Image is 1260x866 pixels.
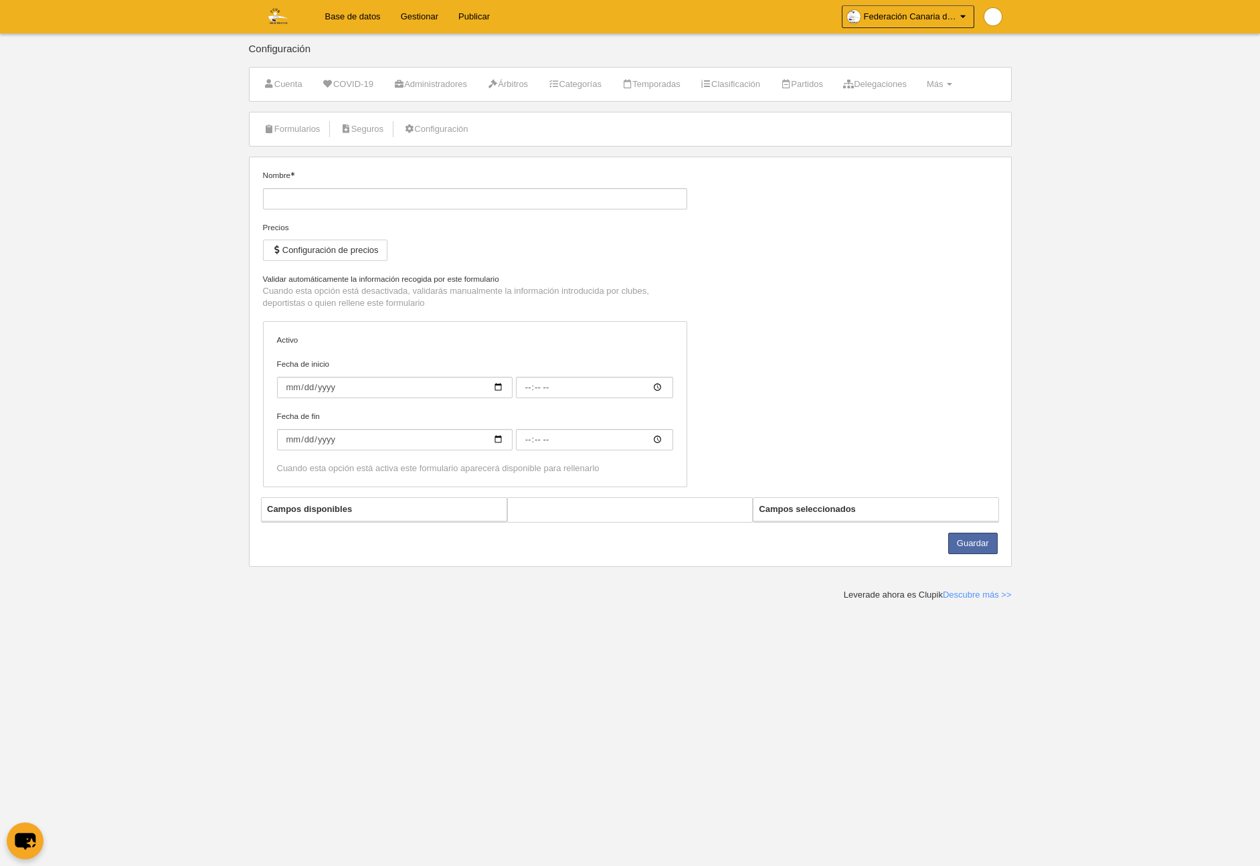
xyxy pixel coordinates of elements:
[290,172,294,176] i: Obligatorio
[836,74,914,94] a: Delegaciones
[516,377,673,398] input: Fecha de inicio
[263,169,687,209] label: Nombre
[249,44,1012,67] div: Configuración
[919,74,960,94] a: Más
[386,74,474,94] a: Administradores
[256,74,310,94] a: Cuenta
[333,119,391,139] a: Seguros
[256,119,328,139] a: Formularios
[844,589,1012,601] div: Leverade ahora es Clupik
[263,285,687,309] p: Cuando esta opción está desactivada, validarás manualmente la información introducida por clubes,...
[864,10,958,23] span: Federación Canaria de Voleibol
[315,74,381,94] a: COVID-19
[516,429,673,450] input: Fecha de fin
[753,498,998,521] th: Campos seleccionados
[277,410,673,450] label: Fecha de fin
[773,74,830,94] a: Partidos
[277,429,513,450] input: Fecha de fin
[277,358,673,398] label: Fecha de inicio
[277,462,673,474] div: Cuando esta opción está activa este formulario aparecerá disponible para rellenarlo
[277,377,513,398] input: Fecha de inicio
[541,74,609,94] a: Categorías
[396,119,475,139] a: Configuración
[263,188,687,209] input: Nombre
[249,8,304,24] img: Federación Canaria de Voleibol
[7,822,43,859] button: chat-button
[693,74,768,94] a: Clasificación
[943,590,1012,600] a: Descubre más >>
[842,5,974,28] a: Federación Canaria de Voleibol
[480,74,535,94] a: Árbitros
[847,10,861,23] img: OaKdMG7jwavG.30x30.jpg
[263,222,687,234] div: Precios
[948,533,998,554] button: Guardar
[263,273,687,285] label: Validar automáticamente la información recogida por este formulario
[277,334,673,346] label: Activo
[927,79,943,89] span: Más
[262,498,507,521] th: Campos disponibles
[263,240,387,261] button: Configuración de precios
[984,8,1002,25] img: Pap9wwVNPjNR.30x30.jpg
[614,74,688,94] a: Temporadas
